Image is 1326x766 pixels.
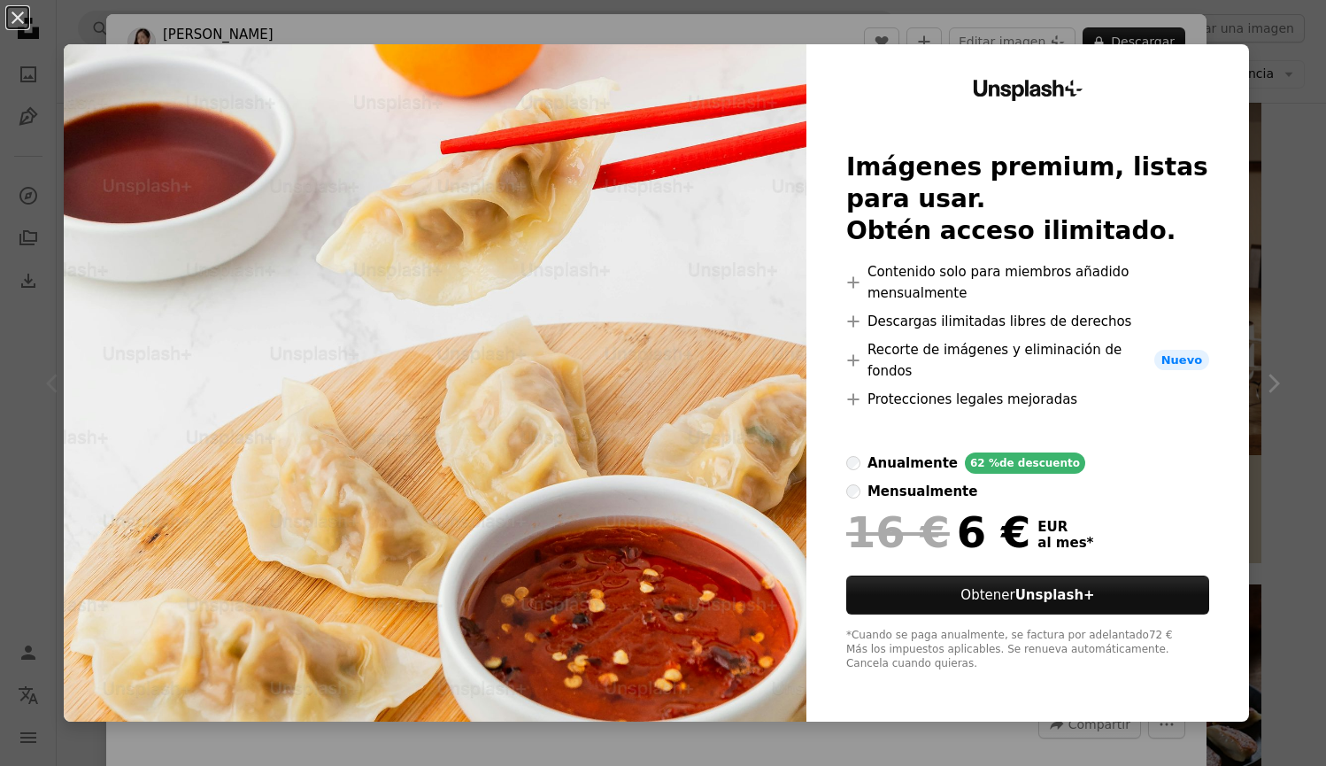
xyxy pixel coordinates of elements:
[1037,535,1093,551] span: al mes *
[1154,350,1209,371] span: Nuevo
[1015,587,1095,603] strong: Unsplash+
[846,484,860,499] input: mensualmente
[1037,519,1093,535] span: EUR
[846,509,1030,555] div: 6 €
[867,453,958,474] div: anualmente
[846,456,860,470] input: anualmente62 %de descuento
[846,629,1209,671] div: *Cuando se paga anualmente, se factura por adelantado 72 € Más los impuestos aplicables. Se renue...
[846,151,1209,247] h2: Imágenes premium, listas para usar. Obtén acceso ilimitado.
[846,261,1209,304] li: Contenido solo para miembros añadido mensualmente
[867,481,977,502] div: mensualmente
[846,311,1209,332] li: Descargas ilimitadas libres de derechos
[965,453,1085,474] div: 62 % de descuento
[846,576,1209,615] button: ObtenerUnsplash+
[846,339,1209,382] li: Recorte de imágenes y eliminación de fondos
[846,389,1209,410] li: Protecciones legales mejoradas
[846,509,950,555] span: 16 €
